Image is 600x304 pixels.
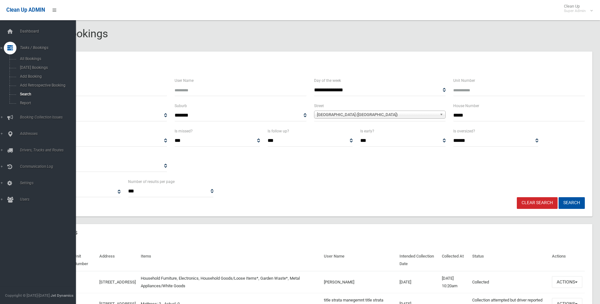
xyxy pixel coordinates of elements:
span: [DATE] Bookings [18,65,75,70]
th: Actions [549,249,585,271]
span: Add Retrospective Booking [18,83,75,88]
th: Intended Collection Date [397,249,439,271]
label: Street [314,102,324,109]
span: Tasks / Bookings [18,46,81,50]
span: Settings [18,181,81,185]
button: Actions [552,276,582,288]
label: Suburb [175,102,187,109]
span: Add Booking [18,74,75,79]
span: Dashboard [18,29,81,33]
span: All Bookings [18,57,75,61]
td: [DATE] [397,271,439,293]
span: Clean Up [561,4,592,13]
th: Unit Number [71,249,97,271]
span: [GEOGRAPHIC_DATA] ([GEOGRAPHIC_DATA]) [317,111,437,119]
label: Is missed? [175,128,193,135]
th: Address [97,249,138,271]
td: [DATE] 10:20am [439,271,470,293]
label: Day of the week [314,77,341,84]
th: Status [470,249,549,271]
label: House Number [453,102,479,109]
strong: Jet Dynamics [51,293,73,298]
label: User Name [175,77,194,84]
span: Booking Collection Issues [18,115,81,119]
td: Collected [470,271,549,293]
a: Clear Search [517,197,558,209]
button: Search [559,197,585,209]
label: Is oversized? [453,128,475,135]
small: Super Admin [564,9,586,13]
span: Clean Up ADMIN [6,7,45,13]
span: Drivers, Trucks and Routes [18,148,81,152]
span: Report [18,101,75,105]
th: User Name [321,249,397,271]
label: Unit Number [453,77,475,84]
span: Copyright © [DATE]-[DATE] [5,293,50,298]
a: [STREET_ADDRESS] [99,280,136,284]
span: Search [18,92,75,96]
th: Items [138,249,321,271]
span: Users [18,197,81,202]
td: Household Furniture, Electronics, Household Goods/Loose Items*, Garden Waste*, Metal Appliances/W... [138,271,321,293]
label: Is early? [360,128,374,135]
td: [PERSON_NAME] [321,271,397,293]
label: Is follow up? [268,128,289,135]
label: Number of results per page [128,178,175,185]
span: Addresses [18,131,81,136]
span: Communication Log [18,164,81,169]
th: Collected At [439,249,470,271]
